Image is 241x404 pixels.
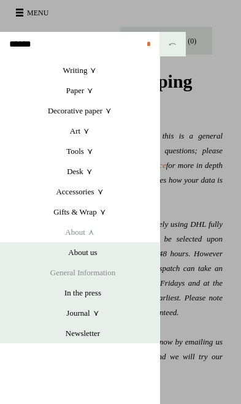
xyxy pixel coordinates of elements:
[6,303,159,323] a: Journal
[6,283,159,303] a: In the press
[159,32,186,56] button: ⤺
[6,323,159,343] a: Newsletter
[6,242,159,262] a: About us
[6,262,159,283] a: General Information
